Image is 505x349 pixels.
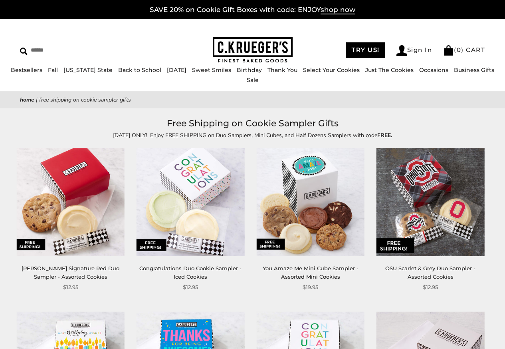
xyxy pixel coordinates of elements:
img: You Amaze Me Mini Cube Sampler - Assorted Mini Cookies [257,148,364,256]
img: Account [396,45,407,56]
span: $12.95 [183,283,198,291]
a: You Amaze Me Mini Cube Sampler - Assorted Mini Cookies [263,265,358,280]
h1: Free Shipping on Cookie Sampler Gifts [32,116,473,131]
img: C. Krueger's Signature Red Duo Sampler - Assorted Cookies [17,148,125,256]
strong: FREE. [377,132,392,139]
input: Search [20,44,127,56]
img: C.KRUEGER'S [213,37,293,63]
img: OSU Scarlet & Grey Duo Sampler - Assorted Cookies [376,148,484,256]
span: shop now [321,6,355,14]
a: OSU Scarlet & Grey Duo Sampler - Assorted Cookies [385,265,475,280]
span: Free Shipping on Cookie Sampler Gifts [39,96,131,104]
a: Sweet Smiles [192,66,231,74]
a: [DATE] [167,66,186,74]
a: [PERSON_NAME] Signature Red Duo Sampler - Assorted Cookies [22,265,119,280]
img: Search [20,48,28,55]
a: Congratulations Duo Cookie Sampler - Iced Cookies [139,265,242,280]
a: Sign In [396,45,432,56]
img: Congratulations Duo Cookie Sampler - Iced Cookies [137,148,244,256]
span: | [36,96,38,104]
a: Home [20,96,34,104]
a: Select Your Cookies [303,66,360,74]
a: SAVE 20% on Cookie Gift Boxes with code: ENJOYshop now [150,6,355,14]
span: 0 [457,46,461,54]
a: Business Gifts [454,66,494,74]
a: TRY US! [346,42,385,58]
a: Birthday [237,66,262,74]
p: [DATE] ONLY! Enjoy FREE SHIPPING on Duo Samplers, Mini Cubes, and Half Dozens Samplers with code [69,131,436,140]
a: [US_STATE] State [63,66,113,74]
a: Occasions [419,66,448,74]
a: Back to School [118,66,161,74]
span: $12.95 [63,283,78,291]
span: $19.95 [303,283,318,291]
a: Just The Cookies [365,66,414,74]
a: Sale [247,76,259,84]
img: Bag [443,45,454,56]
a: Fall [48,66,58,74]
a: Thank You [267,66,297,74]
nav: breadcrumbs [20,95,485,104]
span: $12.95 [423,283,438,291]
a: Bestsellers [11,66,42,74]
a: (0) CART [443,46,485,54]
